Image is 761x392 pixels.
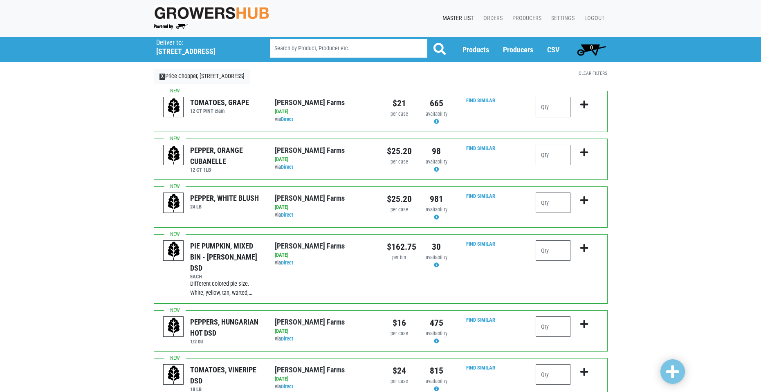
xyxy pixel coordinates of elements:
a: Find Similar [466,97,495,103]
a: CSV [547,45,559,54]
h6: 24 LB [190,204,259,210]
a: Direct [281,116,293,122]
a: Producers [503,45,533,54]
img: placeholder-variety-43d6402dacf2d531de610a020419775a.svg [164,317,184,337]
div: per case [387,158,412,166]
a: [PERSON_NAME] Farms [275,365,345,374]
span: Price Chopper, Erie Boulevard, #172 (2515 Erie Blvd E, Syracuse, NY 13224, USA) [156,37,256,56]
div: Different colored pie size. White, yellow, tan, warted, [190,280,263,297]
img: original-fc7597fdc6adbb9d0e2ae620e786d1a2.jpg [154,5,270,20]
span: 0 [590,44,593,51]
a: Direct [281,164,293,170]
img: placeholder-variety-43d6402dacf2d531de610a020419775a.svg [164,241,184,261]
a: Find Similar [466,365,495,371]
div: per bin [387,254,412,262]
span: X [159,74,166,80]
a: Direct [281,212,293,218]
div: PEPPER, WHITE BLUSH [190,193,259,204]
h5: [STREET_ADDRESS] [156,47,249,56]
p: Deliver to: [156,39,249,47]
a: Clear Filters [579,70,607,76]
div: $16 [387,316,412,329]
a: [PERSON_NAME] Farms [275,98,345,107]
div: [DATE] [275,327,374,335]
input: Qty [536,240,570,261]
div: PIE PUMPKIN, MIXED BIN - [PERSON_NAME] DSD [190,240,263,273]
a: Find Similar [466,145,495,151]
div: via [275,211,374,219]
a: Master List [436,11,477,26]
div: 98 [424,145,449,158]
a: Orders [477,11,506,26]
div: TOMATOES, VINERIPE DSD [190,364,263,386]
div: 30 [424,240,449,253]
div: PEPPERS, HUNGARIAN HOT DSD [190,316,263,338]
span: availability [426,111,447,117]
img: placeholder-variety-43d6402dacf2d531de610a020419775a.svg [164,193,184,213]
div: via [275,164,374,171]
div: via [275,383,374,391]
div: via [275,116,374,123]
a: Direct [281,260,293,266]
div: PEPPER, ORANGE CUBANELLE [190,145,263,167]
input: Search by Product, Producer etc. [270,39,427,58]
a: XPrice Chopper, [STREET_ADDRESS] [154,69,251,84]
img: Powered by Big Wheelbarrow [154,24,188,29]
a: 0 [573,41,610,58]
a: [PERSON_NAME] Farms [275,242,345,250]
div: TOMATOES, GRAPE [190,97,249,108]
input: Qty [536,145,570,165]
h6: 1/2 bu [190,338,263,345]
input: Qty [536,193,570,213]
a: Settings [545,11,578,26]
div: 981 [424,193,449,206]
a: Products [462,45,489,54]
img: placeholder-variety-43d6402dacf2d531de610a020419775a.svg [164,97,184,118]
div: $162.75 [387,240,412,253]
div: [DATE] [275,375,374,383]
div: per case [387,378,412,385]
div: 665 [424,97,449,110]
a: Find Similar [466,193,495,199]
h6: 12 CT 1LB [190,167,263,173]
img: placeholder-variety-43d6402dacf2d531de610a020419775a.svg [164,365,184,385]
div: [DATE] [275,204,374,211]
input: Qty [536,316,570,337]
img: placeholder-variety-43d6402dacf2d531de610a020419775a.svg [164,145,184,166]
a: Find Similar [466,317,495,323]
h6: 12 CT PINT clam [190,108,249,114]
div: per case [387,330,412,338]
span: availability [426,254,447,260]
a: Direct [281,336,293,342]
input: Qty [536,97,570,117]
a: Producers [506,11,545,26]
div: 815 [424,364,449,377]
span: availability [426,159,447,165]
div: via [275,259,374,267]
div: $21 [387,97,412,110]
span: … [249,289,252,296]
div: [DATE] [275,108,374,116]
input: Qty [536,364,570,385]
span: availability [426,330,447,336]
a: [PERSON_NAME] Farms [275,194,345,202]
div: $25.20 [387,193,412,206]
div: via [275,335,374,343]
div: $25.20 [387,145,412,158]
a: Direct [281,383,293,390]
span: availability [426,378,447,384]
div: [DATE] [275,156,374,164]
div: 475 [424,316,449,329]
a: Logout [578,11,608,26]
h6: EACH [190,273,263,280]
a: Find Similar [466,241,495,247]
div: [DATE] [275,251,374,259]
a: [PERSON_NAME] Farms [275,318,345,326]
a: [PERSON_NAME] Farms [275,146,345,155]
div: per case [387,206,412,214]
div: per case [387,110,412,118]
span: availability [426,206,447,213]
